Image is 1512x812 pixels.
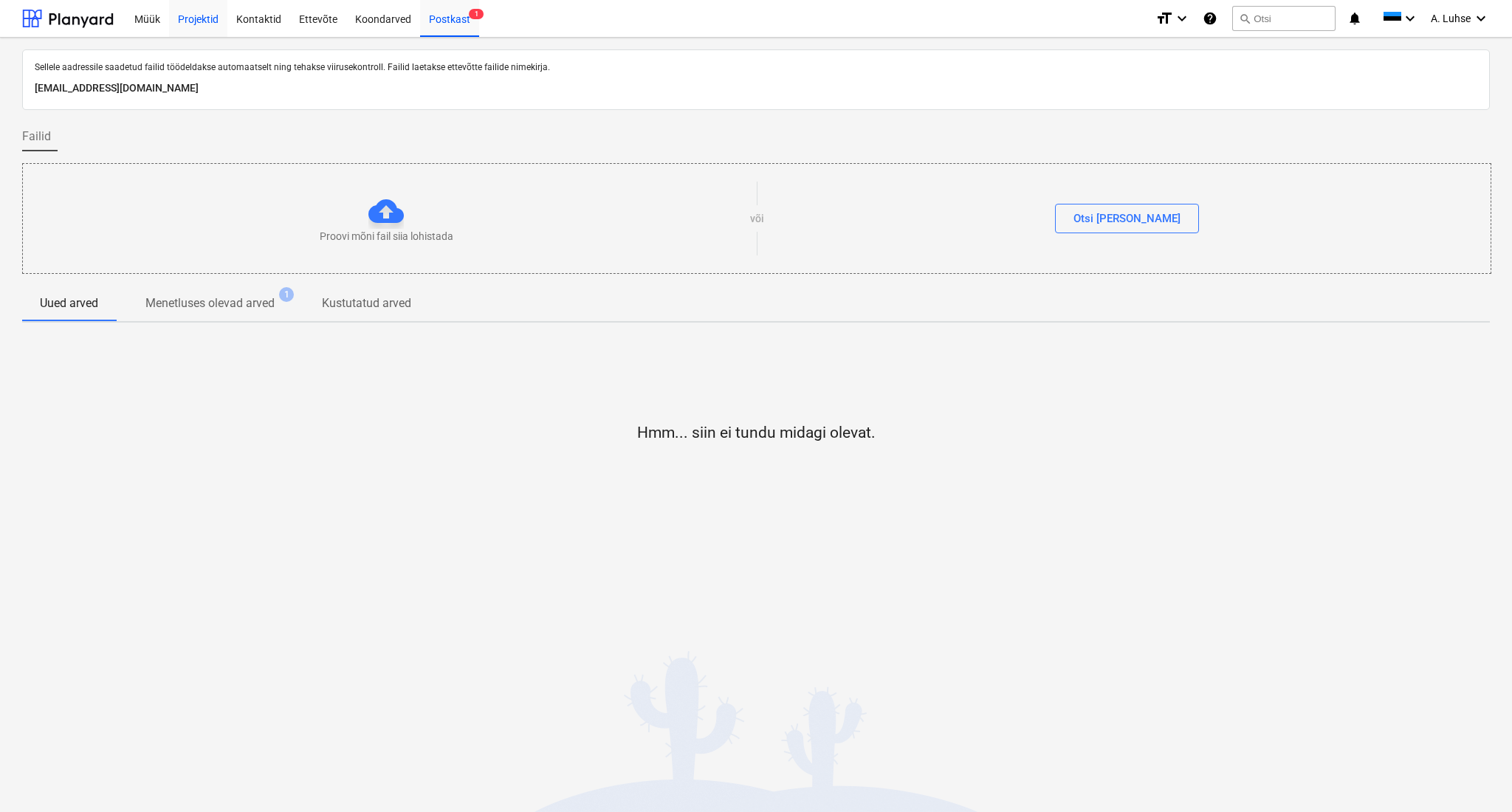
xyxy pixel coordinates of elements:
[469,9,484,19] span: 1
[35,62,1477,74] p: Sellele aadressile saadetud failid töödeldakse automaatselt ning tehakse viirusekontroll. Failid ...
[1155,10,1173,27] i: format_size
[1055,204,1199,233] button: Otsi [PERSON_NAME]
[1472,10,1490,27] i: keyboard_arrow_down
[40,295,98,312] p: Uued arved
[1073,209,1181,228] div: Otsi [PERSON_NAME]
[1347,10,1362,27] i: notifications
[1232,6,1336,31] button: Otsi
[750,211,764,226] p: või
[1239,13,1251,24] span: search
[1173,10,1191,27] i: keyboard_arrow_down
[279,287,294,302] span: 1
[1438,741,1512,812] iframe: Chat Widget
[35,80,1477,97] p: [EMAIL_ADDRESS][DOMAIN_NAME]
[322,295,411,312] p: Kustutatud arved
[637,423,876,444] p: Hmm... siin ei tundu midagi olevat.
[1401,10,1419,27] i: keyboard_arrow_down
[320,229,453,244] p: Proovi mõni fail siia lohistada
[1431,13,1471,24] span: A. Luhse
[22,163,1491,274] div: Proovi mõni fail siia lohistadavõiOtsi [PERSON_NAME]
[1438,741,1512,812] div: Vestlusvidin
[145,295,275,312] p: Menetluses olevad arved
[1203,10,1217,27] i: Abikeskus
[22,128,51,145] span: Failid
